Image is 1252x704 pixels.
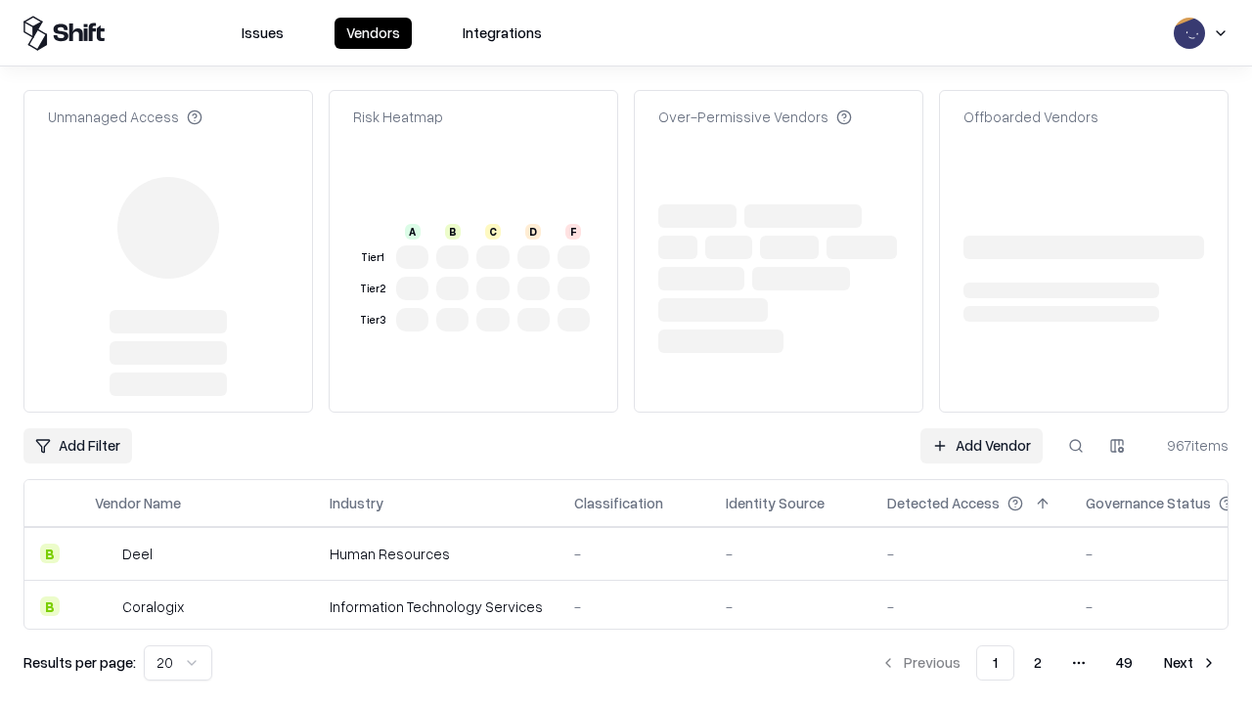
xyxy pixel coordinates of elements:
div: - [574,544,694,564]
div: Industry [330,493,383,513]
div: Human Resources [330,544,543,564]
button: 49 [1100,645,1148,681]
img: Deel [95,544,114,563]
nav: pagination [869,645,1229,681]
button: 1 [976,645,1014,681]
div: C [485,224,501,240]
div: Identity Source [726,493,825,513]
div: Tier 3 [357,312,388,329]
div: - [726,596,856,617]
div: B [40,544,60,563]
button: Vendors [335,18,412,49]
div: Risk Heatmap [353,107,443,127]
div: B [40,596,60,616]
img: Coralogix [95,596,114,616]
div: Deel [122,544,153,564]
button: Issues [230,18,295,49]
div: Governance Status [1086,493,1211,513]
div: Classification [574,493,663,513]
div: Offboarded Vendors [963,107,1098,127]
button: 2 [1018,645,1057,681]
div: D [525,224,541,240]
a: Add Vendor [920,428,1043,463]
button: Next [1152,645,1229,681]
div: F [565,224,581,240]
div: Unmanaged Access [48,107,202,127]
p: Results per page: [23,652,136,673]
div: Over-Permissive Vendors [658,107,852,127]
div: Information Technology Services [330,596,543,617]
div: A [405,224,421,240]
div: Coralogix [122,596,184,617]
div: - [887,544,1054,564]
div: Detected Access [887,493,1000,513]
button: Integrations [451,18,554,49]
button: Add Filter [23,428,132,463]
div: B [445,224,461,240]
div: Vendor Name [95,493,181,513]
div: - [887,596,1054,617]
div: - [574,596,694,617]
div: 967 items [1150,435,1229,456]
div: Tier 2 [357,281,388,297]
div: - [726,544,856,564]
div: Tier 1 [357,249,388,266]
